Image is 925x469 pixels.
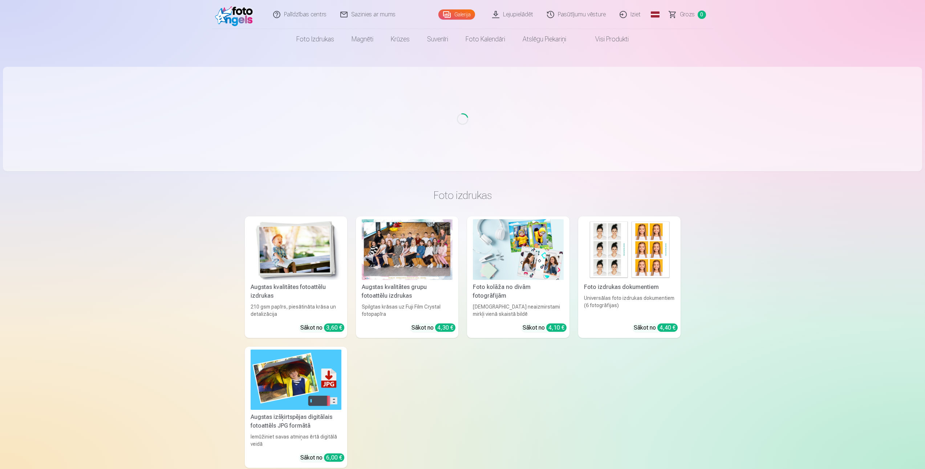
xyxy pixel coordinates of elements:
[245,347,347,468] a: Augstas izšķirtspējas digitālais fotoattēls JPG formātāAugstas izšķirtspējas digitālais fotoattēl...
[248,433,344,448] div: Iemūžiniet savas atmiņas ērtā digitālā veidā
[457,29,514,49] a: Foto kalendāri
[411,323,455,332] div: Sākot no
[584,219,675,280] img: Foto izdrukas dokumentiem
[578,216,681,338] a: Foto izdrukas dokumentiemFoto izdrukas dokumentiemUniversālas foto izdrukas dokumentiem (6 fotogr...
[248,283,344,300] div: Augstas kvalitātes fotoattēlu izdrukas
[359,283,455,300] div: Augstas kvalitātes grupu fotoattēlu izdrukas
[324,323,344,332] div: 3,60 €
[470,303,567,318] div: [DEMOGRAPHIC_DATA] neaizmirstami mirkļi vienā skaistā bildē
[251,219,341,280] img: Augstas kvalitātes fotoattēlu izdrukas
[634,323,678,332] div: Sākot no
[300,323,344,332] div: Sākot no
[382,29,418,49] a: Krūzes
[523,323,567,332] div: Sākot no
[581,294,678,318] div: Universālas foto izdrukas dokumentiem (6 fotogrāfijas)
[359,303,455,318] div: Spilgtas krāsas uz Fuji Film Crystal fotopapīra
[288,29,343,49] a: Foto izdrukas
[251,189,675,202] h3: Foto izdrukas
[438,9,475,20] a: Galerija
[467,216,569,338] a: Foto kolāža no divām fotogrāfijāmFoto kolāža no divām fotogrāfijām[DEMOGRAPHIC_DATA] neaizmirstam...
[418,29,457,49] a: Suvenīri
[470,283,567,300] div: Foto kolāža no divām fotogrāfijām
[245,216,347,338] a: Augstas kvalitātes fotoattēlu izdrukasAugstas kvalitātes fotoattēlu izdrukas210 gsm papīrs, piesā...
[248,303,344,318] div: 210 gsm papīrs, piesātināta krāsa un detalizācija
[575,29,637,49] a: Visi produkti
[435,323,455,332] div: 4,30 €
[300,453,344,462] div: Sākot no
[581,283,678,291] div: Foto izdrukas dokumentiem
[215,3,257,26] img: /fa1
[324,453,344,462] div: 6,00 €
[680,10,695,19] span: Grozs
[248,413,344,430] div: Augstas izšķirtspējas digitālais fotoattēls JPG formātā
[514,29,575,49] a: Atslēgu piekariņi
[546,323,567,332] div: 4,10 €
[343,29,382,49] a: Magnēti
[698,11,706,19] span: 0
[473,219,564,280] img: Foto kolāža no divām fotogrāfijām
[657,323,678,332] div: 4,40 €
[356,216,458,338] a: Augstas kvalitātes grupu fotoattēlu izdrukasSpilgtas krāsas uz Fuji Film Crystal fotopapīraSākot ...
[251,350,341,410] img: Augstas izšķirtspējas digitālais fotoattēls JPG formātā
